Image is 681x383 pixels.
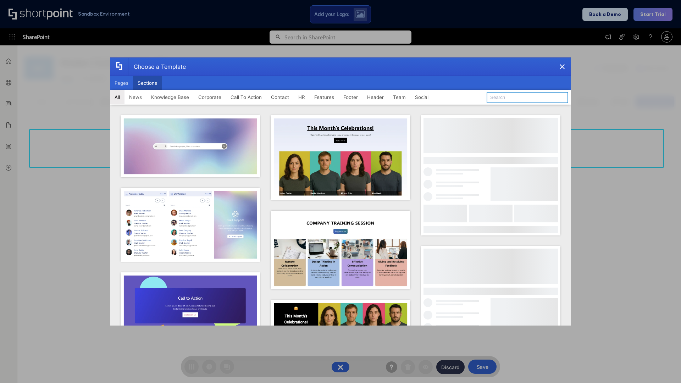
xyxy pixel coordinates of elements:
button: HR [294,90,310,104]
div: template selector [110,57,571,326]
iframe: Chat Widget [646,349,681,383]
button: Header [362,90,388,104]
button: All [110,90,124,104]
button: Team [388,90,410,104]
button: Corporate [194,90,226,104]
input: Search [487,92,568,103]
button: Footer [339,90,362,104]
button: Social [410,90,433,104]
button: News [124,90,146,104]
button: Knowledge Base [146,90,194,104]
button: Contact [266,90,294,104]
div: Choose a Template [128,58,186,76]
button: Sections [133,76,162,90]
button: Pages [110,76,133,90]
button: Features [310,90,339,104]
button: Call To Action [226,90,266,104]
